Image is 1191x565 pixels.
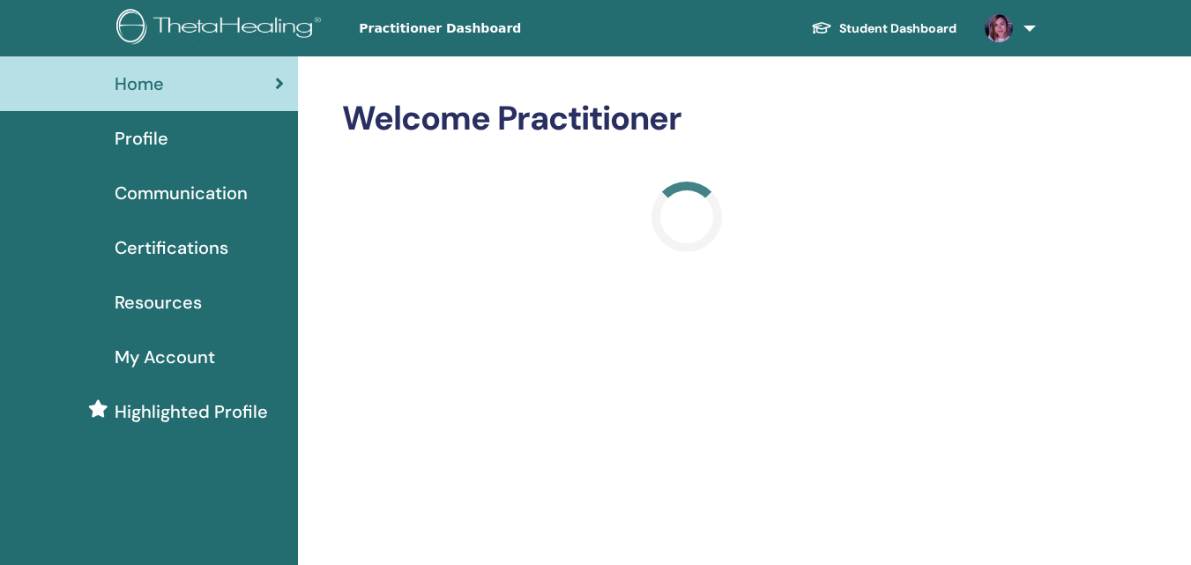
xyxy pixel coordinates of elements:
[985,14,1013,42] img: default.jpg
[342,99,1032,139] h2: Welcome Practitioner
[811,20,832,35] img: graduation-cap-white.svg
[115,234,228,261] span: Certifications
[115,180,248,206] span: Communication
[797,12,971,45] a: Student Dashboard
[116,9,327,48] img: logo.png
[115,289,202,316] span: Resources
[115,344,215,370] span: My Account
[115,71,164,97] span: Home
[115,125,168,152] span: Profile
[359,19,623,38] span: Practitioner Dashboard
[115,398,268,425] span: Highlighted Profile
